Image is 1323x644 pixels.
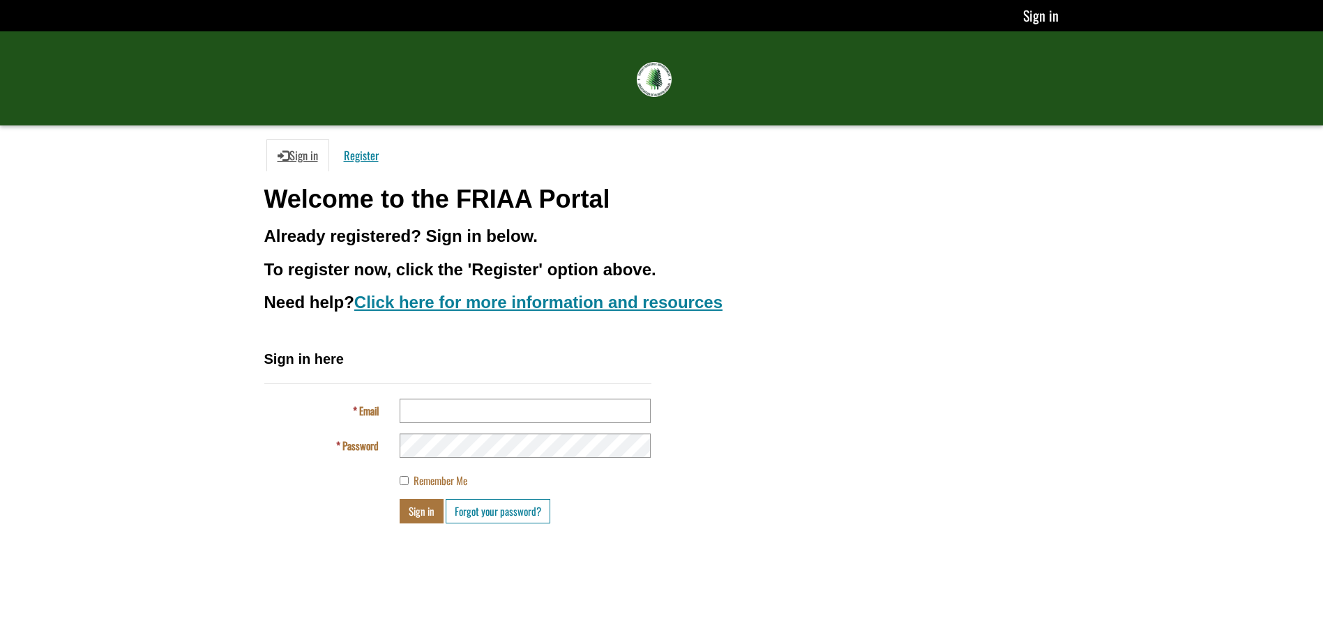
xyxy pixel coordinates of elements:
a: Sign in [1023,5,1059,26]
span: Sign in here [264,351,344,367]
h1: Welcome to the FRIAA Portal [264,185,1059,213]
a: Register [333,139,390,171]
span: Password [342,438,379,453]
button: Sign in [400,499,444,523]
span: Remember Me [414,473,467,488]
a: Forgot your password? [446,499,550,523]
h3: Already registered? Sign in below. [264,227,1059,245]
a: Click here for more information and resources [354,293,723,312]
h3: Need help? [264,293,1059,312]
span: Email [359,403,379,418]
img: FRIAA Submissions Portal [637,62,672,97]
a: Sign in [266,139,329,171]
h3: To register now, click the 'Register' option above. [264,261,1059,279]
input: Remember Me [400,476,409,485]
